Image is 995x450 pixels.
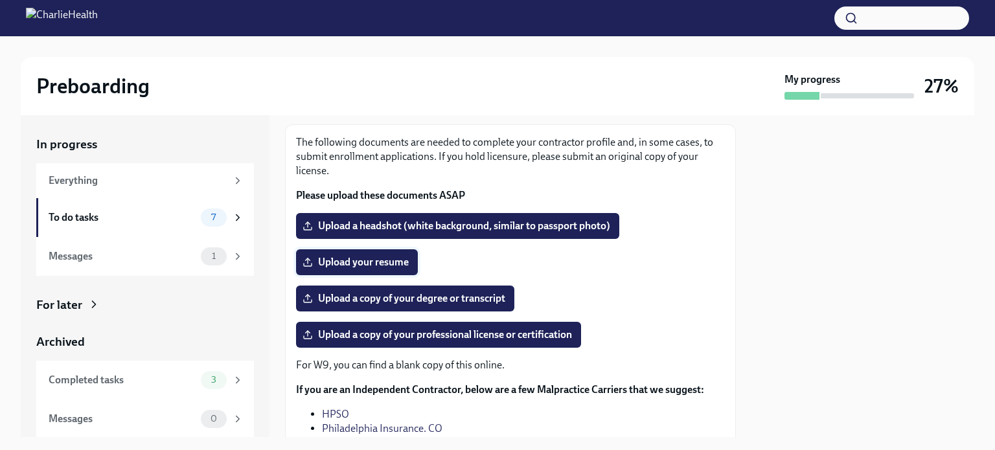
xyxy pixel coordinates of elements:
a: In progress [36,136,254,153]
h2: Preboarding [36,73,150,99]
div: Messages [49,249,196,264]
img: CharlieHealth [26,8,98,28]
a: NASW [322,436,350,449]
a: To do tasks7 [36,198,254,237]
p: For W9, you can find a blank copy of this online. [296,358,725,372]
p: The following documents are needed to complete your contractor profile and, in some cases, to sub... [296,135,725,178]
a: HPSO [322,408,349,420]
h3: 27% [924,74,959,98]
a: Completed tasks3 [36,361,254,399]
div: Completed tasks [49,373,196,387]
div: For later [36,297,82,313]
strong: My progress [784,73,840,87]
label: Upload a headshot (white background, similar to passport photo) [296,213,619,239]
label: Upload your resume [296,249,418,275]
span: 3 [203,375,224,385]
a: Messages0 [36,399,254,438]
a: Messages1 [36,237,254,276]
span: Upload your resume [305,256,409,269]
a: Everything [36,163,254,198]
a: For later [36,297,254,313]
label: Upload a copy of your professional license or certification [296,322,581,348]
span: Upload a copy of your degree or transcript [305,292,505,305]
label: Upload a copy of your degree or transcript [296,286,514,311]
span: 7 [203,212,223,222]
a: Philadelphia Insurance. CO [322,422,442,434]
span: Upload a headshot (white background, similar to passport photo) [305,219,610,232]
a: Archived [36,333,254,350]
strong: If you are an Independent Contractor, below are a few Malpractice Carriers that we suggest: [296,383,704,396]
strong: Please upload these documents ASAP [296,189,465,201]
span: Upload a copy of your professional license or certification [305,328,572,341]
div: Messages [49,412,196,426]
div: To do tasks [49,210,196,225]
span: 0 [203,414,225,423]
div: Everything [49,174,227,188]
span: 1 [204,251,223,261]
